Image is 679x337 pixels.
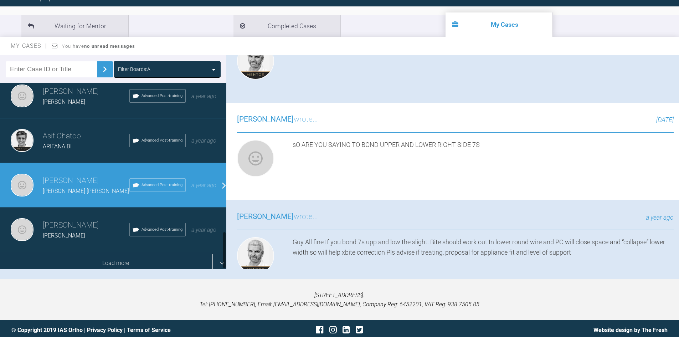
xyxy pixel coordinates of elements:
[237,113,318,126] h3: wrote...
[191,182,216,189] span: a year ago
[99,63,110,75] img: chevronRight.28bd32b0.svg
[11,42,47,49] span: My Cases
[142,226,182,233] span: Advanced Post-training
[87,327,123,333] a: Privacy Policy
[237,212,294,221] span: [PERSON_NAME]
[237,237,274,274] img: Ross Hobson
[11,218,34,241] img: Mezmin Sawani
[446,12,552,37] li: My Cases
[191,137,216,144] span: a year ago
[43,188,129,194] span: [PERSON_NAME] [PERSON_NAME]
[656,116,674,123] span: [DATE]
[43,232,85,239] span: [PERSON_NAME]
[21,15,128,37] li: Waiting for Mentor
[233,15,340,37] li: Completed Cases
[646,214,674,221] span: a year ago
[191,226,216,233] span: a year ago
[11,85,34,107] img: Mezmin Sawani
[237,211,318,223] h3: wrote...
[43,130,129,142] h3: Asif Chatoo
[43,143,72,150] span: ARIFANA BI
[142,137,182,144] span: Advanced Post-training
[142,182,182,188] span: Advanced Post-training
[293,42,674,82] div: bond upp and low and all 7s so you get better alignment of molars pls advise if treating and leve...
[127,327,171,333] a: Terms of Service
[191,93,216,99] span: a year ago
[11,174,34,196] img: Mezmin Sawani
[142,93,182,99] span: Advanced Post-training
[6,61,97,77] input: Enter Case ID or Title
[43,86,129,98] h3: [PERSON_NAME]
[237,140,274,177] img: Mezmin Sawani
[118,65,153,73] div: Filter Boards: All
[293,237,674,277] div: Guy All fine If you bond 7s upp and low the slight. Bite should work out In lower round wire and ...
[43,98,85,105] span: [PERSON_NAME]
[62,44,135,49] span: You have
[11,291,668,309] p: [STREET_ADDRESS]. Tel: [PHONE_NUMBER], Email: [EMAIL_ADDRESS][DOMAIN_NAME], Company Reg: 6452201,...
[293,140,674,180] div: sO ARE YOU SAYING TO BOND UPPER AND LOWER RIGHT SIDE 7S
[593,327,668,333] a: Website design by The Fresh
[11,326,230,335] div: © Copyright 2019 IAS Ortho | |
[43,219,129,231] h3: [PERSON_NAME]
[84,44,135,49] strong: no unread messages
[11,129,34,152] img: Asif Chatoo
[237,42,274,80] img: Ross Hobson
[43,175,129,187] h3: [PERSON_NAME]
[237,115,294,123] span: [PERSON_NAME]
